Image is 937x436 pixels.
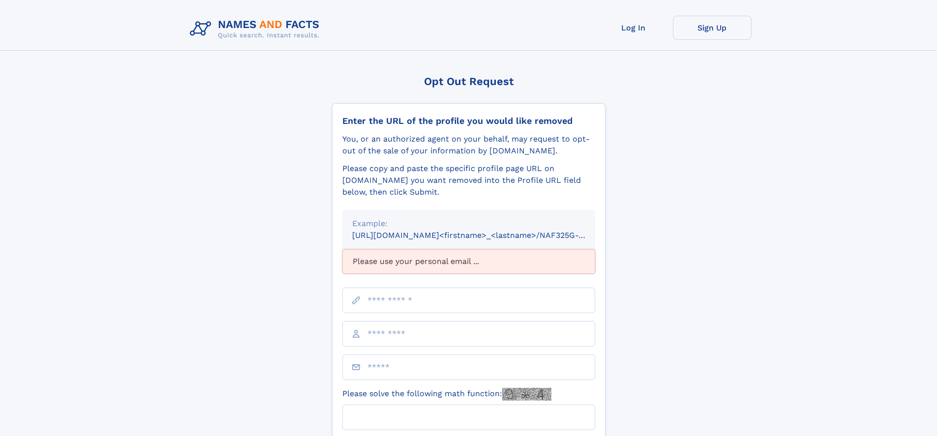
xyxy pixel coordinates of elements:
a: Sign Up [673,16,752,40]
div: Opt Out Request [332,75,605,87]
a: Log In [594,16,673,40]
div: Please copy and paste the specific profile page URL on [DOMAIN_NAME] you want removed into the Pr... [342,163,595,198]
div: You, or an authorized agent on your behalf, may request to opt-out of the sale of your informatio... [342,133,595,157]
img: Logo Names and Facts [186,16,328,42]
div: Enter the URL of the profile you would like removed [342,116,595,126]
div: Example: [352,218,585,230]
label: Please solve the following math function: [342,388,551,401]
div: Please use your personal email ... [342,249,595,274]
small: [URL][DOMAIN_NAME]<firstname>_<lastname>/NAF325G-xxxxxxxx [352,231,614,240]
